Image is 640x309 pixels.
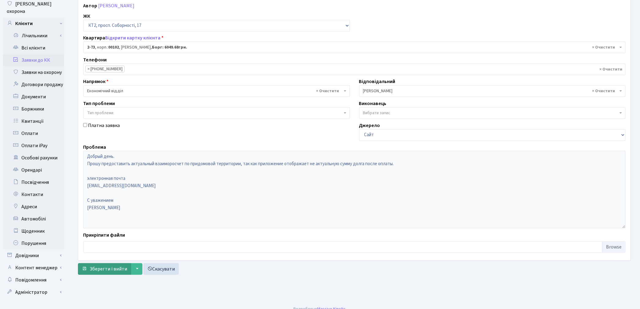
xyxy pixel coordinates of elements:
label: Джерело [359,122,380,129]
span: Зберегти і вийти [90,266,127,272]
a: Квитанції [3,115,64,127]
label: ЖК [83,13,90,20]
a: Контакти [3,188,64,201]
label: Автор [83,2,97,9]
a: Щоденник [3,225,64,237]
a: Відкрити картку клієнта [105,35,160,41]
label: Виконавець [359,100,387,107]
a: Скасувати [143,263,179,275]
a: Заявки до КК [3,54,64,66]
a: Адреси [3,201,64,213]
a: Довідники [3,249,64,262]
a: Документи [3,91,64,103]
a: Повідомлення [3,274,64,286]
span: × [87,66,90,72]
b: Борг: 6049.68грн. [152,44,187,50]
a: Всі клієнти [3,42,64,54]
a: Боржники [3,103,64,115]
textarea: Добрый день. Прошу предоставить актуальный взаиморосчет по придомовой территории, так как приложе... [83,151,626,228]
a: Орендарі [3,164,64,176]
span: Корчун І.С. [363,88,618,94]
span: Тип проблеми [87,110,113,116]
span: Економічний відділ [83,85,350,97]
button: Зберегти і вийти [78,263,131,275]
a: Заявки на охорону [3,66,64,78]
b: 2-73 [87,44,95,50]
a: Оплати [3,127,64,140]
a: Адміністратор [3,286,64,298]
span: Видалити всі елементи [316,88,339,94]
li: (093) 581-46-13 [85,66,125,72]
label: Квартира [83,34,164,42]
a: Лічильники [7,30,64,42]
a: Автомобілі [3,213,64,225]
span: Видалити всі елементи [592,44,615,50]
a: Контент менеджер [3,262,64,274]
a: Договори продажу [3,78,64,91]
span: Вибрати запис [363,110,391,116]
label: Відповідальний [359,78,395,85]
label: Телефони [83,56,107,64]
span: <b>2-73</b>, корп.: <b>00102</b>, Міхєєв Іван Олегович, <b>Борг: 6049.68грн.</b> [83,42,626,53]
a: Посвідчення [3,176,64,188]
span: <b>2-73</b>, корп.: <b>00102</b>, Міхєєв Іван Олегович, <b>Борг: 6049.68грн.</b> [87,44,618,50]
a: Порушення [3,237,64,249]
a: [PERSON_NAME] [98,2,134,9]
a: Клієнти [3,17,64,30]
a: Особові рахунки [3,152,64,164]
span: Видалити всі елементи [599,66,622,72]
label: Тип проблеми [83,100,115,107]
span: Видалити всі елементи [592,88,615,94]
span: Економічний відділ [87,88,342,94]
a: Оплати iPay [3,140,64,152]
label: Платна заявка [88,122,120,129]
label: Напрямок [83,78,109,85]
label: Прикріпити файли [83,231,125,239]
label: Проблема [83,144,106,151]
b: 00102 [108,44,119,50]
span: Корчун І.С. [359,85,626,97]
